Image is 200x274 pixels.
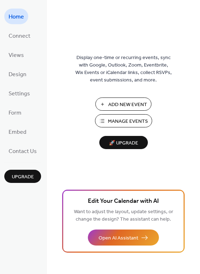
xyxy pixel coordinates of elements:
span: Contact Us [9,146,37,157]
span: 🚀 Upgrade [104,138,144,148]
button: Add New Event [95,98,151,111]
span: Design [9,69,26,80]
button: 🚀 Upgrade [99,136,148,149]
a: Views [4,47,28,63]
span: Manage Events [108,118,148,125]
a: Contact Us [4,143,41,159]
span: Settings [9,88,30,100]
button: Manage Events [95,114,152,127]
a: Home [4,9,28,24]
span: Upgrade [12,173,34,181]
span: Want to adjust the layout, update settings, or change the design? The assistant can help. [74,207,173,224]
span: Embed [9,127,26,138]
span: Connect [9,31,30,42]
span: Display one-time or recurring events, sync with Google, Outlook, Zoom, Eventbrite, Wix Events or ... [75,54,172,84]
span: Form [9,107,21,119]
span: Edit Your Calendar with AI [88,196,159,206]
button: Open AI Assistant [88,230,159,246]
button: Upgrade [4,170,41,183]
a: Connect [4,28,35,43]
span: Add New Event [108,101,147,109]
span: Open AI Assistant [99,235,138,242]
a: Form [4,105,26,120]
a: Settings [4,85,34,101]
span: Views [9,50,24,61]
a: Embed [4,124,31,139]
a: Design [4,66,31,82]
span: Home [9,11,24,23]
